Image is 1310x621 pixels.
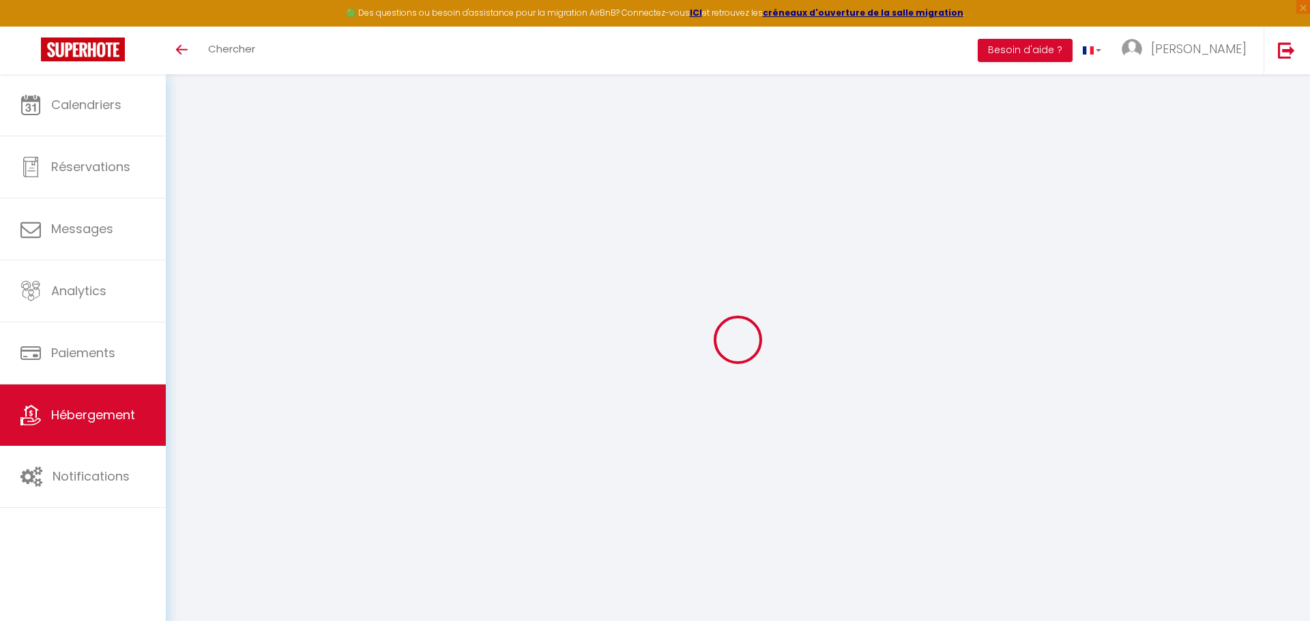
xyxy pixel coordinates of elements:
span: [PERSON_NAME] [1151,40,1247,57]
span: Paiements [51,344,115,361]
img: Super Booking [41,37,125,61]
a: Chercher [198,27,265,74]
span: Chercher [208,42,255,56]
span: Hébergement [51,406,135,423]
a: ... [PERSON_NAME] [1111,27,1264,74]
span: Analytics [51,282,106,299]
span: Notifications [53,468,130,485]
span: Messages [51,220,113,237]
a: créneaux d'ouverture de la salle migration [763,7,963,18]
img: ... [1122,39,1142,59]
button: Besoin d'aide ? [978,39,1073,62]
img: logout [1278,42,1295,59]
a: ICI [690,7,702,18]
span: Réservations [51,158,130,175]
span: Calendriers [51,96,121,113]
